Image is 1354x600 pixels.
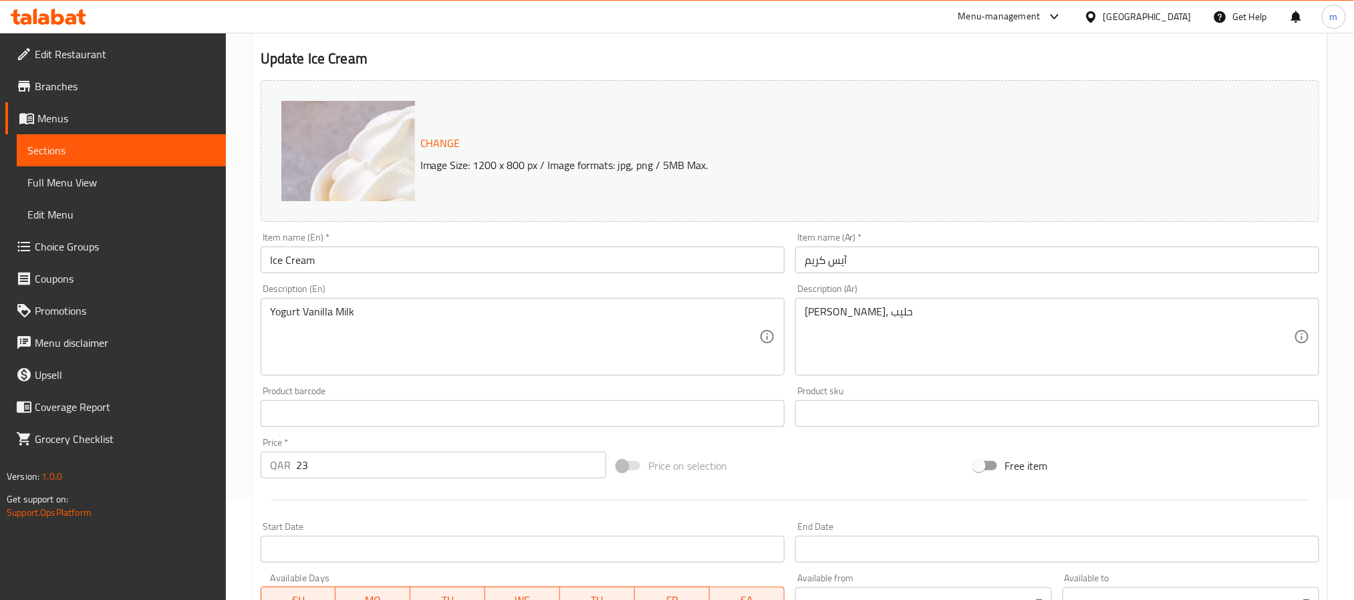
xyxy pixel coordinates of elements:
a: Coupons [5,263,226,295]
a: Promotions [5,295,226,327]
input: Please enter price [296,452,606,478]
a: Menus [5,102,226,134]
span: Get support on: [7,490,68,508]
a: Branches [5,70,226,102]
span: Sections [27,142,215,158]
a: Support.OpsPlatform [7,504,92,521]
a: Full Menu View [17,166,226,198]
span: Grocery Checklist [35,431,215,447]
h2: Update Ice Cream [261,49,1319,69]
div: Menu-management [958,9,1041,25]
span: Edit Restaurant [35,46,215,62]
span: Branches [35,78,215,94]
textarea: Yogurt Vanilla Milk [270,305,759,369]
a: Upsell [5,359,226,391]
span: Change [420,134,460,153]
span: Free item [1005,458,1048,474]
img: 8520535d-f99f-4dca-accc-e59a7395a531.jpg [281,101,549,368]
a: Grocery Checklist [5,423,226,455]
p: QAR [270,457,291,473]
a: Choice Groups [5,231,226,263]
a: Sections [17,134,226,166]
span: Price on selection [648,458,727,474]
input: Enter name En [261,247,785,273]
span: Choice Groups [35,239,215,255]
span: Menus [37,110,215,126]
a: Edit Menu [17,198,226,231]
span: m [1330,9,1338,24]
a: Edit Restaurant [5,38,226,70]
input: Please enter product barcode [261,400,785,427]
a: Coverage Report [5,391,226,423]
span: Edit Menu [27,206,215,222]
span: 1.0.0 [41,468,62,485]
button: Change [415,130,466,157]
span: Full Menu View [27,174,215,190]
span: Promotions [35,303,215,319]
div: [GEOGRAPHIC_DATA] [1103,9,1192,24]
input: Enter name Ar [795,247,1319,273]
span: Upsell [35,367,215,383]
a: Menu disclaimer [5,327,226,359]
span: Version: [7,468,39,485]
input: Please enter product sku [795,400,1319,427]
span: Menu disclaimer [35,335,215,351]
textarea: [PERSON_NAME]، حليب [805,305,1294,369]
p: Image Size: 1200 x 800 px / Image formats: jpg, png / 5MB Max. [415,157,1178,173]
span: Coupons [35,271,215,287]
span: Coverage Report [35,399,215,415]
